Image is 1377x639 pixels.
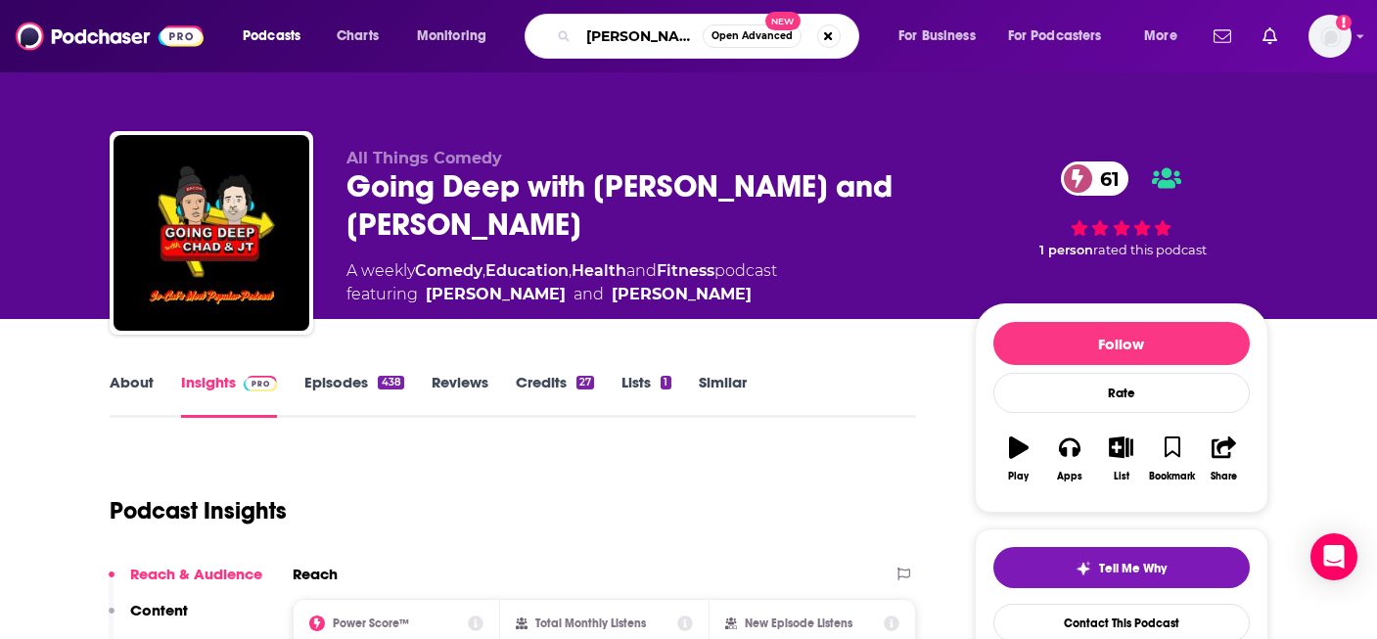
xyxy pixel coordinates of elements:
[346,259,777,306] div: A weekly podcast
[1093,243,1207,257] span: rated this podcast
[1308,15,1352,58] span: Logged in as jerryparshall
[1130,21,1202,52] button: open menu
[337,23,379,50] span: Charts
[16,18,204,55] img: Podchaser - Follow, Share and Rate Podcasts
[516,373,594,418] a: Credits27
[572,261,626,280] a: Health
[612,283,752,306] a: JT Parr
[426,283,566,306] a: Chad Kroeger
[1061,161,1129,196] a: 61
[535,616,646,630] h2: Total Monthly Listens
[1336,15,1352,30] svg: Add a profile image
[993,424,1044,494] button: Play
[1144,23,1177,50] span: More
[1057,471,1082,482] div: Apps
[661,376,670,389] div: 1
[574,283,604,306] span: and
[1206,20,1239,53] a: Show notifications dropdown
[993,547,1250,588] button: tell me why sparkleTell Me Why
[415,261,482,280] a: Comedy
[703,24,802,48] button: Open AdvancedNew
[1310,533,1357,580] div: Open Intercom Messenger
[1008,23,1102,50] span: For Podcasters
[569,261,572,280] span: ,
[109,601,188,637] button: Content
[995,21,1130,52] button: open menu
[110,373,154,418] a: About
[1147,424,1198,494] button: Bookmark
[1095,424,1146,494] button: List
[130,565,262,583] p: Reach & Audience
[1076,561,1091,576] img: tell me why sparkle
[578,21,703,52] input: Search podcasts, credits, & more...
[699,373,747,418] a: Similar
[324,21,390,52] a: Charts
[885,21,1000,52] button: open menu
[765,12,801,30] span: New
[432,373,488,418] a: Reviews
[109,565,262,601] button: Reach & Audience
[403,21,512,52] button: open menu
[1211,471,1237,482] div: Share
[1308,15,1352,58] button: Show profile menu
[657,261,714,280] a: Fitness
[621,373,670,418] a: Lists1
[543,14,878,59] div: Search podcasts, credits, & more...
[485,261,569,280] a: Education
[293,565,338,583] h2: Reach
[1308,15,1352,58] img: User Profile
[482,261,485,280] span: ,
[1114,471,1129,482] div: List
[1198,424,1249,494] button: Share
[243,23,300,50] span: Podcasts
[993,322,1250,365] button: Follow
[1255,20,1285,53] a: Show notifications dropdown
[346,149,502,167] span: All Things Comedy
[576,376,594,389] div: 27
[114,135,309,331] img: Going Deep with Chad and JT
[130,601,188,619] p: Content
[181,373,278,418] a: InsightsPodchaser Pro
[304,373,403,418] a: Episodes438
[378,376,403,389] div: 438
[1149,471,1195,482] div: Bookmark
[333,616,409,630] h2: Power Score™
[1008,471,1029,482] div: Play
[244,376,278,391] img: Podchaser Pro
[745,616,852,630] h2: New Episode Listens
[1039,243,1093,257] span: 1 person
[1099,561,1167,576] span: Tell Me Why
[417,23,486,50] span: Monitoring
[993,373,1250,413] div: Rate
[1080,161,1129,196] span: 61
[1044,424,1095,494] button: Apps
[711,31,793,41] span: Open Advanced
[975,149,1268,271] div: 61 1 personrated this podcast
[626,261,657,280] span: and
[229,21,326,52] button: open menu
[110,496,287,525] h1: Podcast Insights
[346,283,777,306] span: featuring
[898,23,976,50] span: For Business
